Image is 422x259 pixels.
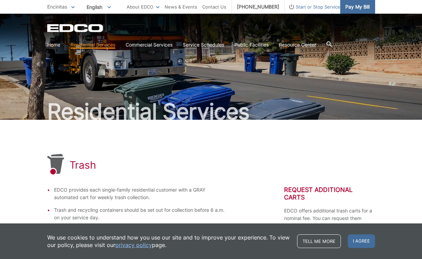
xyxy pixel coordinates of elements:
span: I agree [348,234,375,248]
a: Resource Center [279,41,316,49]
span: Encinitas [47,4,67,10]
a: privacy policy [115,241,152,249]
li: EDCO provides each single-family residential customer with a GRAY automated cart for weekly trash... [54,186,229,201]
a: Residential Services [71,41,115,49]
a: Public Facilities [234,41,269,49]
a: Commercial Services [126,41,172,49]
span: English [81,1,116,13]
a: EDCD logo. Return to the homepage. [47,24,104,32]
a: Tell me more [297,234,341,248]
h2: Residential Services [47,101,375,122]
p: We use cookies to understand how you use our site and to improve your experience. To view our pol... [47,234,290,249]
p: EDCO offers additional trash carts for a nominal fee. You can request them through EDCO’s Contact... [284,207,375,230]
a: News & Events [165,3,197,11]
a: Contact Us [202,3,226,11]
a: Service Schedules [183,41,224,49]
h1: Trash [69,159,97,171]
li: Trash and recycling containers should be set out for collection before 6 a.m. on your service day. [54,206,229,221]
a: About EDCO [127,3,159,11]
a: Home [47,41,60,49]
span: Pay My Bill [345,3,370,11]
h2: Request Additional Carts [284,186,375,201]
